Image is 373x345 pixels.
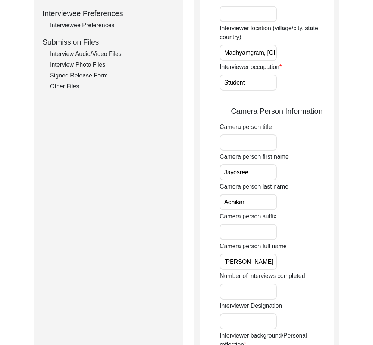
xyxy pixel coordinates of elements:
[50,82,174,91] div: Other Files
[220,301,282,310] label: Interviewer Designation
[220,63,282,72] label: Interviewer occupation
[220,24,334,42] label: Interviewer location (village/city, state, country)
[220,272,305,281] label: Number of interviews completed
[220,182,288,191] label: Camera person last name
[43,8,174,19] div: Interviewee Preferences
[50,21,174,30] div: Interviewee Preferences
[220,105,334,117] div: Camera Person Information
[220,212,276,221] label: Camera person suffix
[220,123,272,132] label: Camera person title
[50,71,174,80] div: Signed Release Form
[50,60,174,69] div: Interview Photo Files
[50,50,174,58] div: Interview Audio/Video Files
[43,37,174,48] div: Submission Files
[220,242,287,251] label: Camera person full name
[220,152,289,161] label: Camera person first name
